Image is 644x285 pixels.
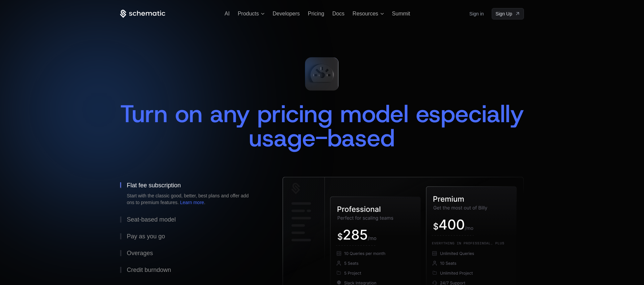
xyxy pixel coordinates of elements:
[127,182,181,188] div: Flat fee subscription
[439,220,464,230] g: 400
[127,250,153,256] div: Overages
[120,98,531,154] span: Turn on any pricing model especially usage-based
[127,267,171,273] div: Credit burndown
[469,8,484,19] a: Sign in
[127,217,176,223] div: Seat-based model
[332,11,344,16] a: Docs
[308,11,324,16] a: Pricing
[120,177,261,211] button: Flat fee subscriptionStart with the classic good, better, best plans and offer add ons to premium...
[120,262,261,278] button: Credit burndown
[344,230,367,240] g: 285
[392,11,410,16] a: Summit
[120,211,261,228] button: Seat-based model
[127,192,254,206] div: Start with the classic good, better, best plans and offer add ons to premium features. .
[492,8,524,19] a: [object Object]
[353,11,378,17] span: Resources
[120,245,261,262] button: Overages
[273,11,300,16] a: Developers
[127,233,165,239] div: Pay as you go
[238,11,259,17] span: Products
[120,228,261,245] button: Pay as you go
[225,11,230,16] a: AI
[495,10,512,17] span: Sign Up
[180,200,204,205] a: Learn more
